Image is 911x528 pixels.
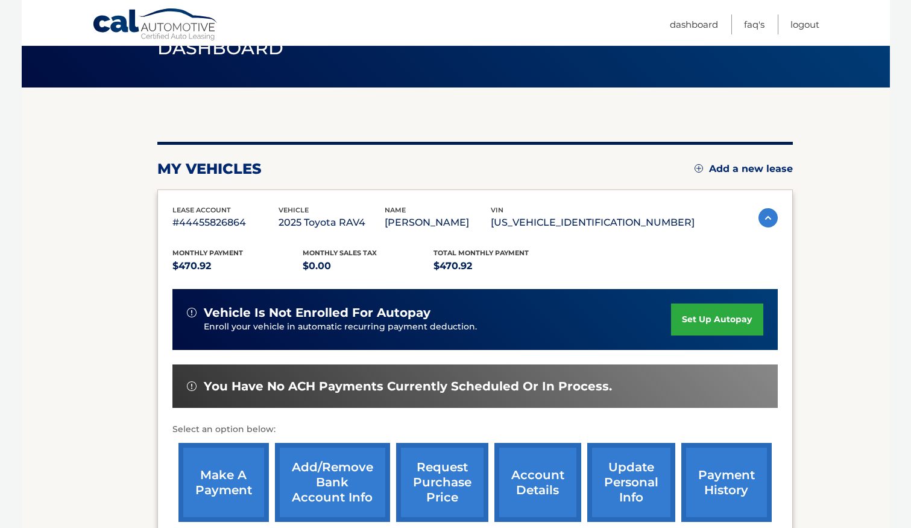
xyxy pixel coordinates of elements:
a: account details [494,443,581,522]
img: alert-white.svg [187,308,197,317]
a: Cal Automotive [92,8,219,43]
p: 2025 Toyota RAV4 [279,214,385,231]
a: make a payment [178,443,269,522]
a: request purchase price [396,443,488,522]
a: Add/Remove bank account info [275,443,390,522]
a: FAQ's [744,14,764,34]
span: vehicle [279,206,309,214]
a: update personal info [587,443,675,522]
span: Monthly Payment [172,249,243,257]
p: $0.00 [303,258,433,275]
p: [US_VEHICLE_IDENTIFICATION_NUMBER] [491,214,695,231]
p: [PERSON_NAME] [385,214,491,231]
span: You have no ACH payments currently scheduled or in process. [204,379,612,394]
span: name [385,206,406,214]
a: Add a new lease [695,163,793,175]
span: Monthly sales Tax [303,249,377,257]
span: vehicle is not enrolled for autopay [204,305,430,320]
span: Dashboard [157,37,284,59]
img: alert-white.svg [187,381,197,391]
span: vin [491,206,503,214]
p: $470.92 [433,258,564,275]
a: Dashboard [670,14,718,34]
p: #44455826864 [172,214,279,231]
a: payment history [681,443,772,522]
span: lease account [172,206,231,214]
img: add.svg [695,164,703,173]
img: accordion-active.svg [758,208,778,227]
h2: my vehicles [157,160,262,178]
a: set up autopay [671,304,763,336]
p: Enroll your vehicle in automatic recurring payment deduction. [204,320,672,334]
a: Logout [790,14,819,34]
p: Select an option below: [172,422,778,437]
p: $470.92 [172,258,303,275]
span: Total Monthly Payment [433,249,529,257]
